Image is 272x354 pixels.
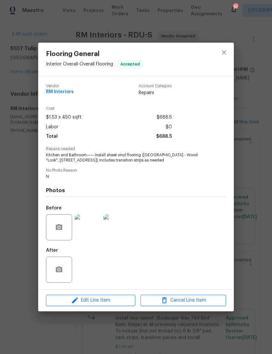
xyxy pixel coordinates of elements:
span: $688.5 [157,113,172,122]
span: $688.5 [156,132,172,141]
span: Cost [46,106,172,111]
h5: Before [46,206,62,210]
span: No Photo Reason [46,168,226,173]
span: Repairs [139,90,172,96]
span: N [46,174,208,179]
span: Account Category [139,84,172,88]
h4: Photos [46,187,226,194]
span: $1.53 x 450 sqft [46,113,82,122]
span: Kitchen and Bathroom—— Install sheet vinyl flooring ([GEOGRAPHIC_DATA] - Wood "Look", [STREET_ADD... [46,152,208,163]
span: RM Interiors [46,90,74,94]
span: Interior Overall - Overall Flooring [46,62,113,66]
span: Vendor [46,84,74,88]
span: Edit Line Item [48,296,133,304]
span: Flooring General [46,50,143,58]
span: $0 [166,122,172,132]
div: 51 [233,4,238,10]
span: Labor [46,122,58,132]
button: Cancel Line Item [141,295,226,306]
h5: After [46,248,58,253]
span: Repairs needed [46,147,226,151]
button: close [216,45,232,60]
span: Cancel Line Item [143,296,224,304]
span: Accepted [118,61,143,67]
span: Total [46,132,58,141]
button: Edit Line Item [46,295,135,306]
